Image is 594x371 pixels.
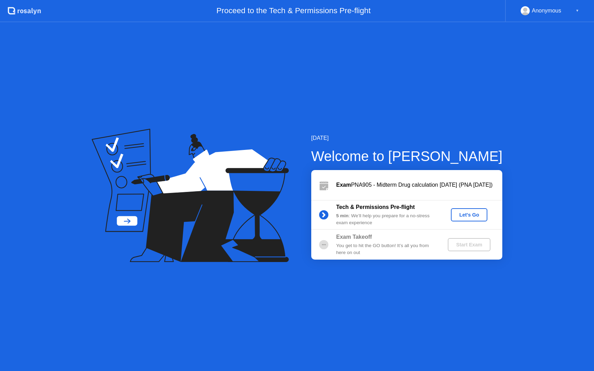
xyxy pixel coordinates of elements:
[454,212,485,218] div: Let's Go
[336,242,436,256] div: You get to hit the GO button! It’s all you from here on out
[336,204,415,210] b: Tech & Permissions Pre-flight
[336,181,502,189] div: PNA905 - Midterm Drug calculation [DATE] (PNA [DATE])
[451,208,487,221] button: Let's Go
[576,6,579,15] div: ▼
[448,238,490,251] button: Start Exam
[532,6,561,15] div: Anonymous
[336,182,351,188] b: Exam
[311,134,503,142] div: [DATE]
[336,234,372,240] b: Exam Takeoff
[336,212,436,227] div: : We’ll help you prepare for a no-stress exam experience
[336,213,349,218] b: 5 min
[311,146,503,167] div: Welcome to [PERSON_NAME]
[451,242,488,247] div: Start Exam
